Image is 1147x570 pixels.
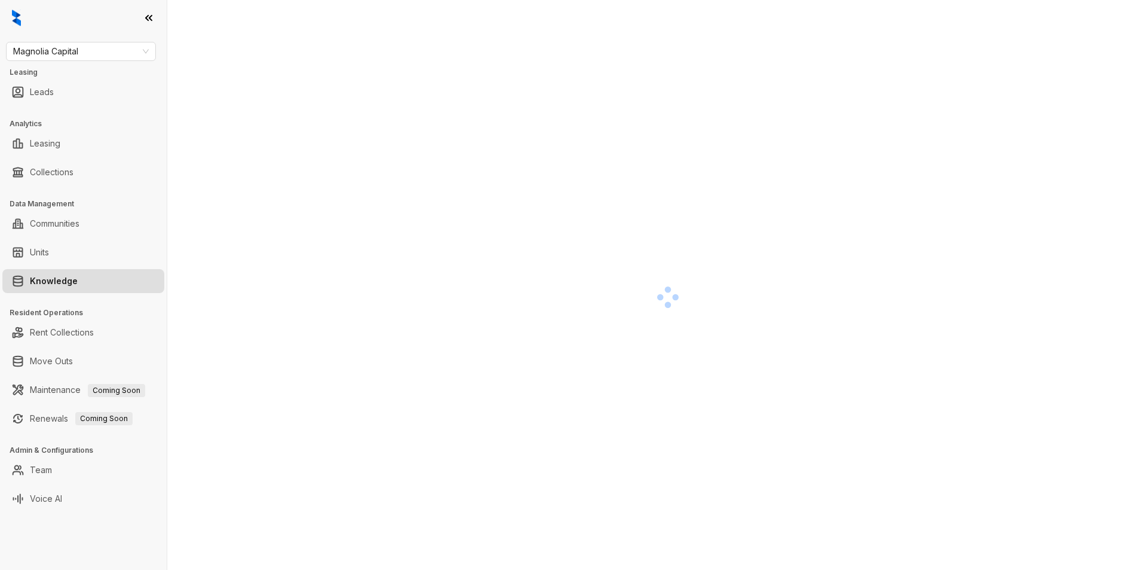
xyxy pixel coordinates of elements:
a: Units [30,240,49,264]
li: Renewals [2,407,164,431]
li: Move Outs [2,349,164,373]
li: Communities [2,212,164,236]
a: Team [30,458,52,482]
li: Knowledge [2,269,164,293]
li: Maintenance [2,378,164,402]
li: Leads [2,80,164,104]
span: Coming Soon [88,384,145,397]
img: logo [12,10,21,26]
span: Magnolia Capital [13,42,149,60]
a: Communities [30,212,79,236]
a: Collections [30,160,73,184]
a: Voice AI [30,487,62,511]
a: Leads [30,80,54,104]
h3: Resident Operations [10,307,167,318]
li: Rent Collections [2,321,164,345]
li: Units [2,240,164,264]
a: Move Outs [30,349,73,373]
h3: Leasing [10,67,167,78]
li: Collections [2,160,164,184]
li: Team [2,458,164,482]
a: RenewalsComing Soon [30,407,133,431]
h3: Data Management [10,199,167,209]
a: Rent Collections [30,321,94,345]
h3: Admin & Configurations [10,445,167,456]
li: Leasing [2,132,164,156]
a: Leasing [30,132,60,156]
a: Knowledge [30,269,78,293]
li: Voice AI [2,487,164,511]
h3: Analytics [10,118,167,129]
span: Coming Soon [75,412,133,425]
